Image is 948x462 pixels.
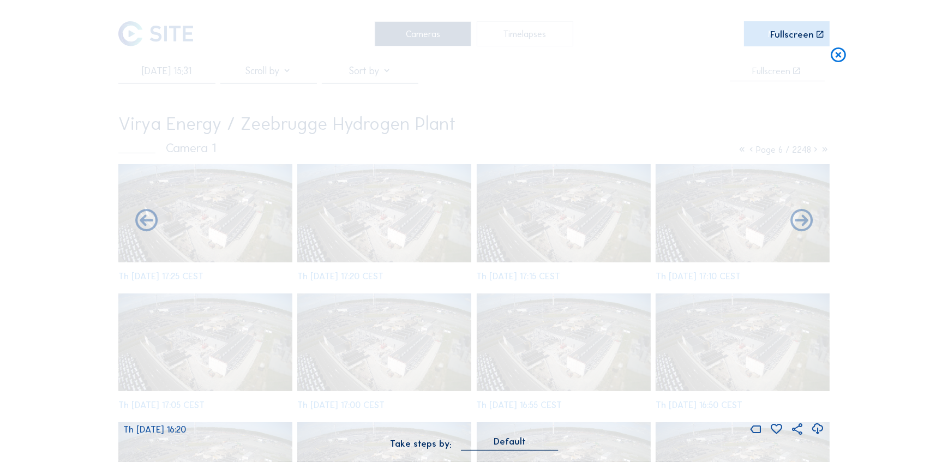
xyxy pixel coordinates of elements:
div: Fullscreen [770,30,814,39]
span: Th [DATE] 16:20 [123,424,186,435]
i: Back [788,208,815,235]
div: Default [461,436,558,449]
i: Forward [133,208,160,235]
div: Take steps by: [390,439,452,448]
div: Default [494,436,526,446]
